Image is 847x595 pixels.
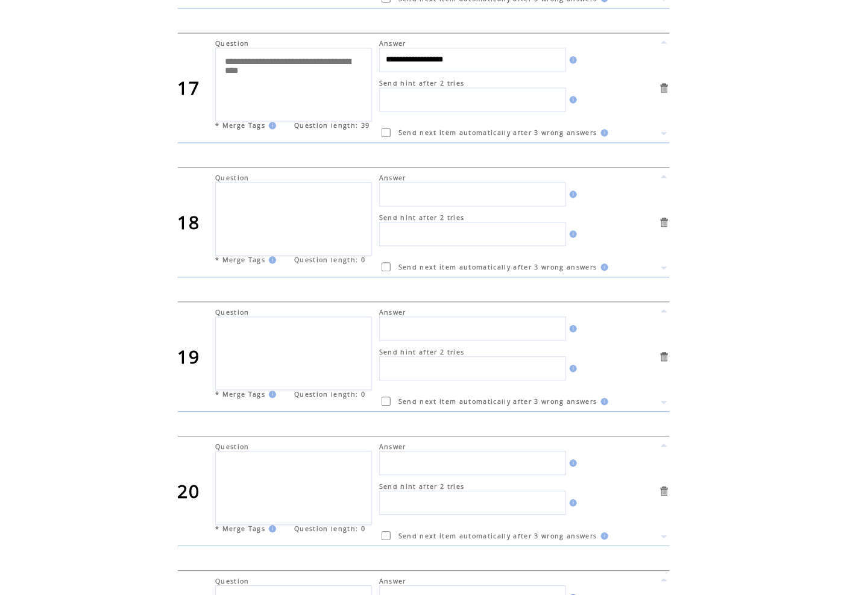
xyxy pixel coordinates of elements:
span: Send next item automatically after 3 wrong answers [398,398,597,406]
a: Move this item up [658,171,670,183]
a: Move this item down [658,532,670,543]
a: Delete this item [658,83,670,94]
img: help.gif [597,398,608,406]
img: help.gif [597,533,608,540]
span: Send hint after 2 tries [379,348,465,357]
span: Question [215,174,250,183]
a: Move this item up [658,575,670,586]
span: Answer [379,443,406,452]
a: Move this item down [658,263,670,274]
span: * Merge Tags [215,391,265,399]
span: Question [215,309,250,317]
span: Question length: 0 [294,525,365,534]
span: Send next item automatically after 3 wrong answers [398,129,597,137]
img: help.gif [566,365,577,373]
a: Move this item up [658,37,670,48]
a: Move this item down [658,128,670,140]
span: * Merge Tags [215,525,265,534]
img: help.gif [566,96,577,104]
img: help.gif [597,264,608,271]
span: Send hint after 2 tries [379,214,465,222]
span: * Merge Tags [215,256,265,265]
span: Send next item automatically after 3 wrong answers [398,532,597,541]
img: help.gif [566,191,577,198]
span: Question length: 0 [294,391,365,399]
img: help.gif [566,231,577,238]
span: * Merge Tags [215,122,265,130]
img: help.gif [265,526,276,533]
span: 20 [178,479,200,504]
a: Delete this item [658,486,670,497]
a: Move this item up [658,440,670,452]
img: help.gif [265,257,276,264]
img: help.gif [597,130,608,137]
span: Question [215,40,250,48]
img: help.gif [566,500,577,507]
img: help.gif [566,326,577,333]
span: Answer [379,309,406,317]
span: Question length: 0 [294,256,365,265]
span: 18 [178,210,200,235]
span: Answer [379,578,406,586]
span: Question [215,578,250,586]
img: help.gif [566,460,577,467]
span: Send next item automatically after 3 wrong answers [398,263,597,272]
span: 19 [178,345,200,370]
img: help.gif [566,57,577,64]
span: 17 [178,76,200,101]
span: Answer [379,174,406,183]
span: Send hint after 2 tries [379,483,465,491]
a: Move this item up [658,306,670,317]
span: Answer [379,40,406,48]
span: Question length: 39 [294,122,370,130]
img: help.gif [265,122,276,130]
a: Move this item down [658,397,670,409]
img: help.gif [265,391,276,398]
a: Delete this item [658,351,670,363]
a: Delete this item [658,217,670,228]
span: Question [215,443,250,452]
span: Send hint after 2 tries [379,80,465,88]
